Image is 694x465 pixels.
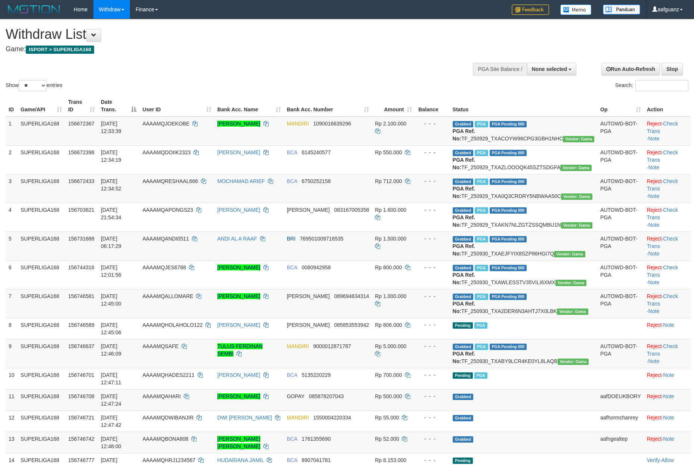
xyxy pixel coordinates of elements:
[287,236,295,242] span: BRI
[647,372,662,378] a: Reject
[301,149,331,155] span: Copy 6145240577 to clipboard
[418,321,447,329] div: - - -
[287,372,297,378] span: BCA
[648,164,660,170] a: Note
[644,95,691,117] th: Action
[68,236,94,242] span: 156731688
[597,232,644,260] td: AUTOWD-BOT-PGA
[375,178,402,184] span: Rp 712.000
[18,389,65,410] td: SUPERLIGA168
[68,436,94,442] span: 156746742
[301,178,331,184] span: Copy 6750252158 to clipboard
[6,232,18,260] td: 5
[217,264,260,270] a: [PERSON_NAME]
[217,372,260,378] a: [PERSON_NAME]
[18,339,65,368] td: SUPERLIGA168
[475,207,488,214] span: Marked by aafchhiseyha
[418,342,447,350] div: - - -
[287,178,297,184] span: BCA
[450,117,597,146] td: TF_250929_TXACOYW96CPG3GBH1NHC
[142,149,190,155] span: AAAAMQDOIIK2323
[453,294,474,300] span: Grabbed
[453,351,475,364] b: PGA Ref. No:
[450,339,597,368] td: TF_250930_TXABY9LCR4KE0YL8LAQB
[6,80,62,91] label: Show entries
[527,63,577,75] button: None selected
[453,322,473,329] span: Pending
[597,389,644,410] td: aafDOEUKBORY
[597,260,644,289] td: AUTOWD-BOT-PGA
[101,393,121,407] span: [DATE] 12:47:24
[450,95,597,117] th: Status
[490,207,527,214] span: PGA Pending
[453,236,474,242] span: Grabbed
[375,236,406,242] span: Rp 1.500.000
[475,294,488,300] span: Marked by aafsoumeymey
[287,264,297,270] span: BCA
[561,222,592,229] span: Vendor URL: https://trx31.1velocity.biz
[217,457,264,463] a: HUDARIANA JAMIL
[597,117,644,146] td: AUTOWD-BOT-PGA
[301,264,331,270] span: Copy 0080942958 to clipboard
[474,372,487,379] span: Marked by aafsoycanthlai
[68,149,94,155] span: 156672398
[375,264,402,270] span: Rp 800.000
[101,372,121,385] span: [DATE] 12:47:11
[142,322,202,328] span: AAAAMQHOLAHOLO122
[647,149,662,155] a: Reject
[142,436,188,442] span: AAAAMQBONA808
[375,436,399,442] span: Rp 52.000
[18,145,65,174] td: SUPERLIGA168
[418,264,447,271] div: - - -
[18,410,65,432] td: SUPERLIGA168
[284,95,372,117] th: Bank Acc. Number: activate to sort column ascending
[6,318,18,339] td: 8
[597,432,644,453] td: aafngealtep
[217,178,265,184] a: MOCHAMAD ARIEF
[375,322,402,328] span: Rp 806.000
[647,178,678,192] a: Check Trans
[287,393,304,399] span: GOPAY
[560,4,592,15] img: Button%20Memo.svg
[217,149,260,155] a: [PERSON_NAME]
[603,4,640,15] img: panduan.png
[142,178,198,184] span: AAAAMQRESHAAL666
[142,236,189,242] span: AAAAMQANDI0511
[101,415,121,428] span: [DATE] 12:47:42
[26,46,94,54] span: ISPORT > SUPERLIGA168
[597,145,644,174] td: AUTOWD-BOT-PGA
[375,343,406,349] span: Rp 5.000.000
[418,371,447,379] div: - - -
[142,121,189,127] span: AAAAMQJOEKOBE
[68,415,94,421] span: 156746721
[68,207,94,213] span: 156703621
[217,393,260,399] a: [PERSON_NAME]
[473,63,527,75] div: PGA Site Balance /
[375,207,406,213] span: Rp 1.600.000
[6,46,455,53] h4: Game:
[418,292,447,300] div: - - -
[490,121,527,127] span: PGA Pending
[474,322,487,329] span: Marked by aafsoumeymey
[101,436,121,449] span: [DATE] 12:48:00
[450,289,597,318] td: TF_250930_TXA2DER6N3AHTJ7X0LBK
[647,293,662,299] a: Reject
[68,178,94,184] span: 156672433
[142,457,195,463] span: AAAAMQHRJ1234567
[18,174,65,203] td: SUPERLIGA168
[418,177,447,185] div: - - -
[453,186,475,199] b: PGA Ref. No:
[647,436,662,442] a: Reject
[644,368,691,389] td: ·
[18,203,65,232] td: SUPERLIGA168
[18,318,65,339] td: SUPERLIGA168
[142,393,181,399] span: AAAAMQAHARI
[663,436,674,442] a: Note
[453,436,474,443] span: Grabbed
[647,149,678,163] a: Check Trans
[101,178,121,192] span: [DATE] 12:34:52
[453,179,474,185] span: Grabbed
[647,293,678,307] a: Check Trans
[647,393,662,399] a: Reject
[475,344,488,350] span: Marked by aafsengchandara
